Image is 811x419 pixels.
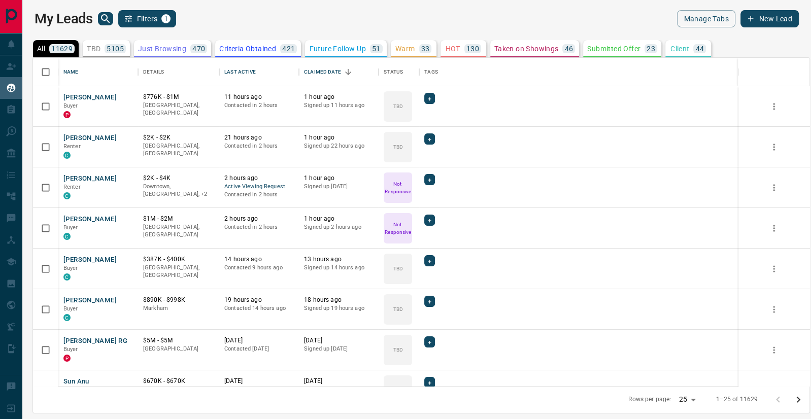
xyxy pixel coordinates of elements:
[143,296,214,304] p: $890K - $998K
[385,221,411,236] p: Not Responsive
[677,10,735,27] button: Manage Tabs
[395,45,415,52] p: Warm
[87,45,100,52] p: TBD
[224,133,294,142] p: 21 hours ago
[424,255,435,266] div: +
[63,305,78,312] span: Buyer
[63,273,71,281] div: condos.ca
[224,296,294,304] p: 19 hours ago
[118,10,177,27] button: Filters1
[143,58,164,86] div: Details
[766,383,782,398] button: more
[424,174,435,185] div: +
[428,377,431,388] span: +
[162,15,170,22] span: 1
[419,58,738,86] div: Tags
[428,337,431,347] span: +
[379,58,419,86] div: Status
[224,264,294,272] p: Contacted 9 hours ago
[766,342,782,358] button: more
[143,386,214,401] p: [GEOGRAPHIC_DATA], [GEOGRAPHIC_DATA]
[695,45,704,52] p: 44
[304,255,374,264] p: 13 hours ago
[224,93,294,101] p: 11 hours ago
[143,215,214,223] p: $1M - $2M
[143,336,214,345] p: $5M - $5M
[143,142,214,158] p: [GEOGRAPHIC_DATA], [GEOGRAPHIC_DATA]
[35,11,93,27] h1: My Leads
[304,174,374,183] p: 1 hour ago
[224,142,294,150] p: Contacted in 2 hours
[138,45,186,52] p: Just Browsing
[63,355,71,362] div: property.ca
[224,223,294,231] p: Contacted in 2 hours
[219,58,299,86] div: Last Active
[224,183,294,191] span: Active Viewing Request
[98,12,113,25] button: search button
[304,304,374,312] p: Signed up 19 hours ago
[63,58,79,86] div: Name
[424,296,435,307] div: +
[138,58,219,86] div: Details
[143,93,214,101] p: $776K - $1M
[299,58,379,86] div: Claimed Date
[143,304,214,312] p: Markham
[219,45,276,52] p: Criteria Obtained
[428,174,431,185] span: +
[63,143,81,150] span: Renter
[63,314,71,321] div: condos.ca
[143,183,214,198] p: Midtown | Central, Toronto
[445,45,460,52] p: HOT
[766,261,782,276] button: more
[224,304,294,312] p: Contacted 14 hours ago
[63,215,117,224] button: [PERSON_NAME]
[63,174,117,184] button: [PERSON_NAME]
[393,102,403,110] p: TBD
[224,377,294,386] p: [DATE]
[63,336,127,346] button: [PERSON_NAME] RG
[788,390,808,410] button: Go to next page
[304,142,374,150] p: Signed up 22 hours ago
[58,58,138,86] div: Name
[304,215,374,223] p: 1 hour ago
[63,265,78,271] span: Buyer
[587,45,640,52] p: Submitted Offer
[304,386,374,394] p: Signed up [DATE]
[224,255,294,264] p: 14 hours ago
[766,139,782,155] button: more
[341,65,355,79] button: Sort
[766,180,782,195] button: more
[63,346,78,353] span: Buyer
[424,377,435,388] div: +
[224,58,256,86] div: Last Active
[304,296,374,304] p: 18 hours ago
[143,255,214,264] p: $387K - $400K
[716,395,758,404] p: 1–25 of 11629
[675,392,699,407] div: 25
[282,45,295,52] p: 421
[224,191,294,199] p: Contacted in 2 hours
[63,255,117,265] button: [PERSON_NAME]
[63,111,71,118] div: property.ca
[628,395,671,404] p: Rows per page:
[766,302,782,317] button: more
[309,45,365,52] p: Future Follow Up
[393,143,403,151] p: TBD
[224,386,294,394] p: Contacted [DATE]
[143,264,214,280] p: [GEOGRAPHIC_DATA], [GEOGRAPHIC_DATA]
[428,134,431,144] span: +
[107,45,124,52] p: 5105
[143,174,214,183] p: $2K - $4K
[466,45,479,52] p: 130
[63,296,117,305] button: [PERSON_NAME]
[670,45,689,52] p: Client
[393,346,403,354] p: TBD
[424,336,435,347] div: +
[51,45,73,52] p: 11629
[63,224,78,231] span: Buyer
[63,152,71,159] div: condos.ca
[393,265,403,272] p: TBD
[428,296,431,306] span: +
[304,133,374,142] p: 1 hour ago
[494,45,559,52] p: Taken on Showings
